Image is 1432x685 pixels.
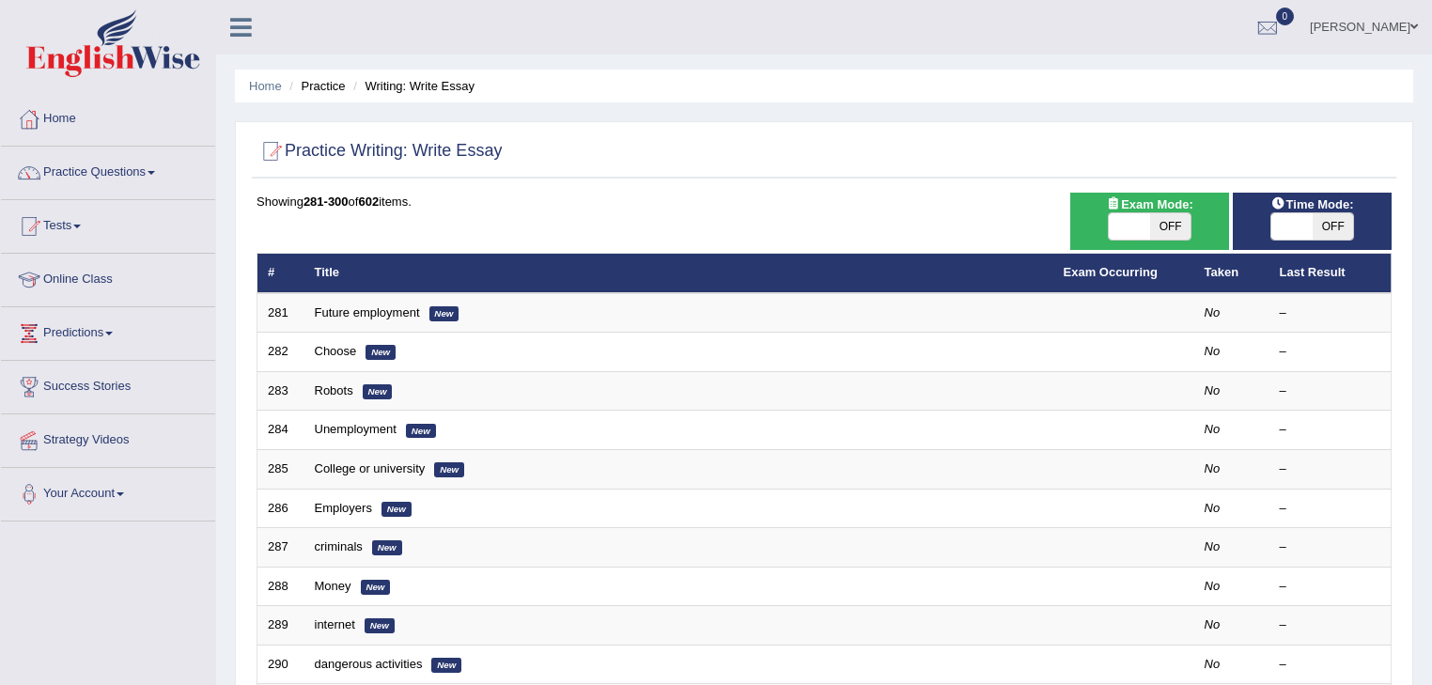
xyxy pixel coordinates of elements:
div: – [1280,656,1381,674]
div: – [1280,421,1381,439]
td: 282 [257,333,304,372]
th: Title [304,254,1053,293]
span: Time Mode: [1264,195,1362,214]
td: 285 [257,450,304,490]
div: – [1280,382,1381,400]
em: No [1205,422,1221,436]
h2: Practice Writing: Write Essay [257,137,502,165]
div: Showing of items. [257,193,1392,210]
div: – [1280,460,1381,478]
em: No [1205,539,1221,553]
em: New [361,580,391,595]
div: – [1280,343,1381,361]
td: 288 [257,567,304,606]
a: Tests [1,200,215,247]
a: Online Class [1,254,215,301]
span: OFF [1150,213,1191,240]
b: 602 [358,195,379,209]
td: 289 [257,606,304,646]
em: No [1205,344,1221,358]
td: 283 [257,371,304,411]
a: Home [1,93,215,140]
a: College or university [315,461,426,475]
em: New [363,384,393,399]
a: Employers [315,501,372,515]
a: Future employment [315,305,420,319]
em: No [1205,579,1221,593]
a: Exam Occurring [1064,265,1158,279]
a: Home [249,79,282,93]
em: No [1205,305,1221,319]
a: Unemployment [315,422,397,436]
li: Practice [285,77,345,95]
em: New [366,345,396,360]
em: New [372,540,402,555]
td: 286 [257,489,304,528]
span: 0 [1276,8,1295,25]
div: – [1280,616,1381,634]
span: OFF [1313,213,1354,240]
em: No [1205,657,1221,671]
em: New [406,424,436,439]
a: Predictions [1,307,215,354]
em: New [434,462,464,477]
a: Practice Questions [1,147,215,194]
th: Taken [1194,254,1269,293]
div: – [1280,538,1381,556]
a: Success Stories [1,361,215,408]
td: 290 [257,645,304,684]
div: – [1280,500,1381,518]
em: No [1205,461,1221,475]
a: dangerous activities [315,657,423,671]
a: Your Account [1,468,215,515]
a: Robots [315,383,353,397]
em: No [1205,617,1221,631]
em: No [1205,383,1221,397]
li: Writing: Write Essay [349,77,475,95]
a: internet [315,617,355,631]
em: No [1205,501,1221,515]
a: Choose [315,344,357,358]
em: New [365,618,395,633]
em: New [381,502,412,517]
td: 281 [257,293,304,333]
td: 287 [257,528,304,568]
a: Strategy Videos [1,414,215,461]
div: – [1280,578,1381,596]
a: Money [315,579,351,593]
th: Last Result [1269,254,1392,293]
em: New [429,306,459,321]
a: criminals [315,539,363,553]
em: New [431,658,461,673]
b: 281-300 [304,195,349,209]
div: Show exams occurring in exams [1070,193,1229,250]
td: 284 [257,411,304,450]
div: – [1280,304,1381,322]
span: Exam Mode: [1098,195,1200,214]
th: # [257,254,304,293]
